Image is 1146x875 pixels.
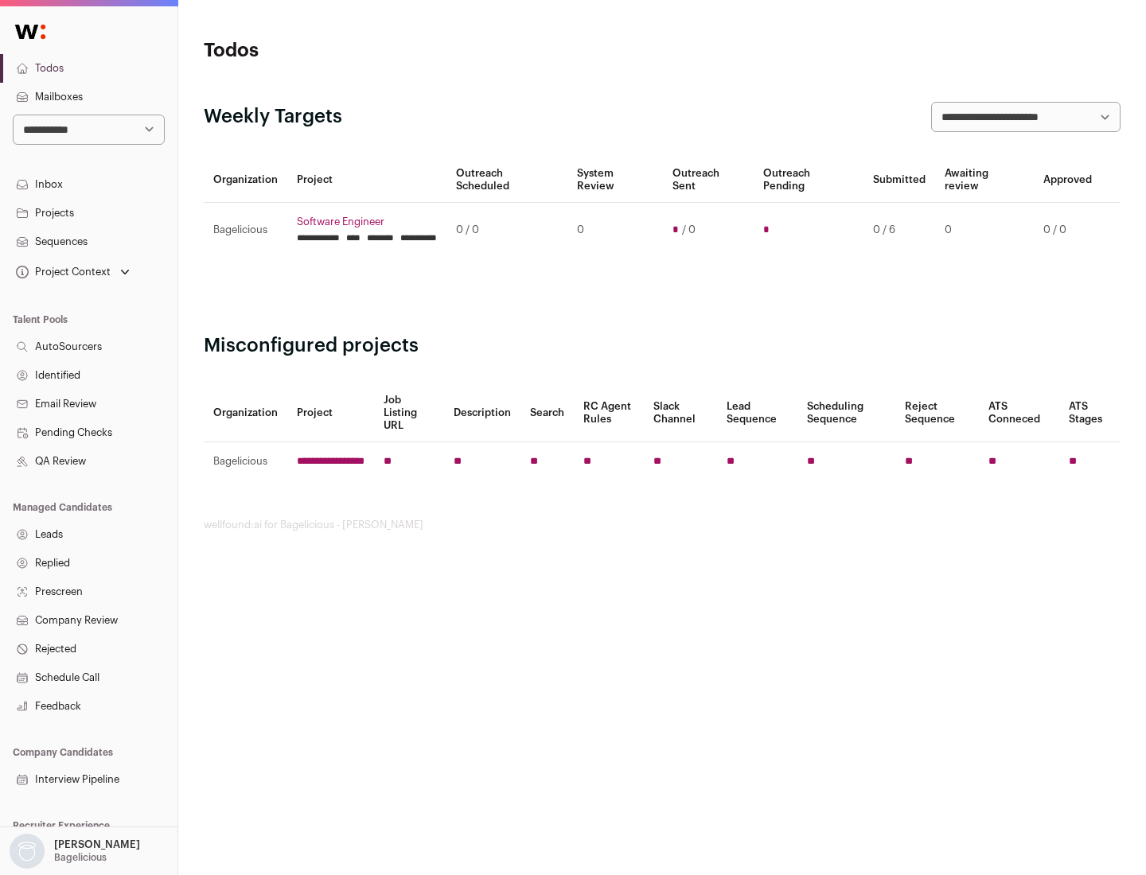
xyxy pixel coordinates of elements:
[717,384,797,442] th: Lead Sequence
[444,384,520,442] th: Description
[204,384,287,442] th: Organization
[204,157,287,203] th: Organization
[1059,384,1121,442] th: ATS Stages
[13,261,133,283] button: Open dropdown
[797,384,895,442] th: Scheduling Sequence
[935,203,1034,258] td: 0
[754,157,863,203] th: Outreach Pending
[644,384,717,442] th: Slack Channel
[895,384,980,442] th: Reject Sequence
[682,224,696,236] span: / 0
[204,519,1121,531] footer: wellfound:ai for Bagelicious - [PERSON_NAME]
[574,384,643,442] th: RC Agent Rules
[863,203,935,258] td: 0 / 6
[54,838,140,851] p: [PERSON_NAME]
[1034,203,1101,258] td: 0 / 0
[13,266,111,278] div: Project Context
[204,104,342,130] h2: Weekly Targets
[204,333,1121,359] h2: Misconfigured projects
[520,384,574,442] th: Search
[863,157,935,203] th: Submitted
[567,203,662,258] td: 0
[297,216,437,228] a: Software Engineer
[979,384,1058,442] th: ATS Conneced
[54,851,107,864] p: Bagelicious
[287,157,446,203] th: Project
[935,157,1034,203] th: Awaiting review
[374,384,444,442] th: Job Listing URL
[446,203,567,258] td: 0 / 0
[287,384,374,442] th: Project
[204,38,509,64] h1: Todos
[567,157,662,203] th: System Review
[663,157,754,203] th: Outreach Sent
[204,442,287,481] td: Bagelicious
[6,834,143,869] button: Open dropdown
[1034,157,1101,203] th: Approved
[204,203,287,258] td: Bagelicious
[6,16,54,48] img: Wellfound
[446,157,567,203] th: Outreach Scheduled
[10,834,45,869] img: nopic.png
